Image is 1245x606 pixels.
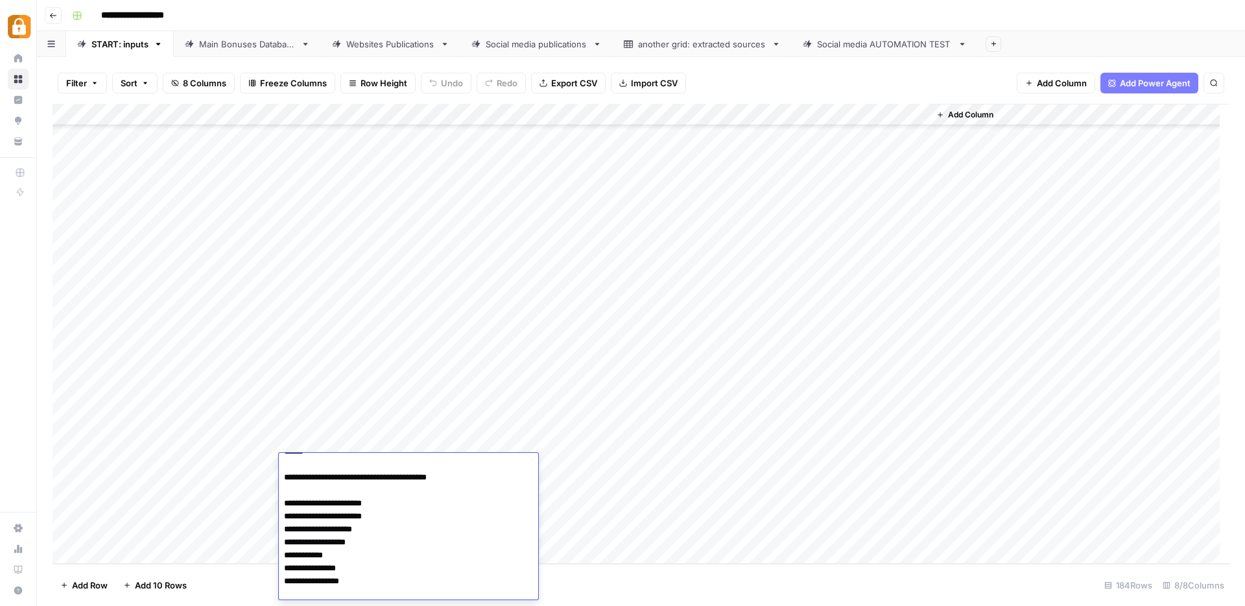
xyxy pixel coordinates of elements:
button: Help + Support [8,580,29,601]
div: Main Bonuses Database [199,38,296,51]
button: Redo [477,73,526,93]
span: Add Column [948,109,993,121]
button: Add Row [53,575,115,596]
span: Add Column [1037,77,1087,90]
button: Add Power Agent [1100,73,1198,93]
div: START: inputs [91,38,148,51]
span: Add Power Agent [1120,77,1191,90]
button: 8 Columns [163,73,235,93]
button: Sort [112,73,158,93]
button: Filter [58,73,107,93]
button: Add 10 Rows [115,575,195,596]
a: Your Data [8,131,29,152]
button: Freeze Columns [240,73,335,93]
button: Export CSV [531,73,606,93]
a: Social media AUTOMATION TEST [792,31,978,57]
a: Browse [8,69,29,90]
a: Home [8,48,29,69]
span: Freeze Columns [260,77,327,90]
a: Websites Publications [321,31,460,57]
span: Add Row [72,579,108,592]
a: Settings [8,518,29,539]
div: Websites Publications [346,38,435,51]
a: Opportunities [8,110,29,131]
span: Undo [441,77,463,90]
img: Adzz Logo [8,15,31,38]
div: 184 Rows [1099,575,1157,596]
span: Export CSV [551,77,597,90]
a: Main Bonuses Database [174,31,321,57]
button: Undo [421,73,471,93]
a: Social media publications [460,31,613,57]
span: Sort [121,77,137,90]
button: Row Height [340,73,416,93]
a: START: inputs [66,31,174,57]
a: Learning Hub [8,559,29,580]
button: Workspace: Adzz [8,10,29,43]
span: Redo [497,77,517,90]
span: Import CSV [631,77,678,90]
a: another grid: extracted sources [613,31,792,57]
div: 8/8 Columns [1157,575,1229,596]
span: Add 10 Rows [135,579,187,592]
div: Social media AUTOMATION TEST [817,38,953,51]
div: Social media publications [486,38,587,51]
button: Add Column [1017,73,1095,93]
a: Usage [8,539,29,559]
span: Filter [66,77,87,90]
button: Add Column [931,106,999,123]
span: Row Height [361,77,407,90]
a: Insights [8,90,29,110]
div: another grid: extracted sources [638,38,766,51]
button: Import CSV [611,73,686,93]
span: 8 Columns [183,77,226,90]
